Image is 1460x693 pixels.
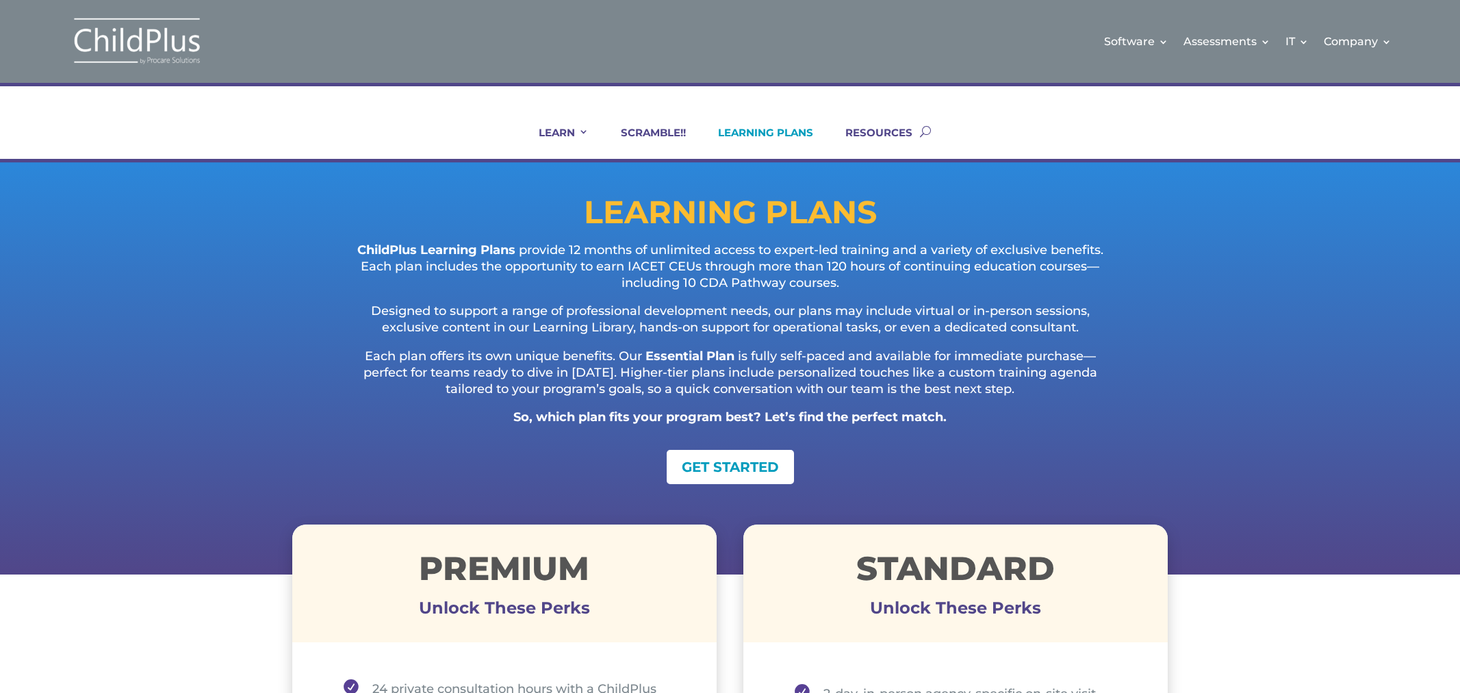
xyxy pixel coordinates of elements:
a: Software [1104,14,1168,69]
h1: LEARNING PLANS [292,197,1168,235]
a: IT [1285,14,1309,69]
h3: Unlock These Perks [743,608,1168,615]
strong: So, which plan fits your program best? Let’s find the perfect match. [513,409,947,425]
strong: Essential Plan [645,349,734,364]
a: RESOURCES [828,126,912,159]
a: Assessments [1183,14,1270,69]
a: SCRAMBLE!! [604,126,686,159]
strong: ChildPlus Learning Plans [357,242,515,257]
h3: Unlock These Perks [292,608,717,615]
a: LEARNING PLANS [701,126,813,159]
h1: STANDARD [743,552,1168,592]
a: LEARN [522,126,589,159]
h1: Premium [292,552,717,592]
p: provide 12 months of unlimited access to expert-led training and a variety of exclusive benefits.... [347,242,1114,303]
a: GET STARTED [667,450,794,484]
p: Each plan offers its own unique benefits. Our is fully self-paced and available for immediate pur... [347,349,1114,409]
p: Designed to support a range of professional development needs, our plans may include virtual or i... [347,303,1114,349]
a: Company [1324,14,1392,69]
